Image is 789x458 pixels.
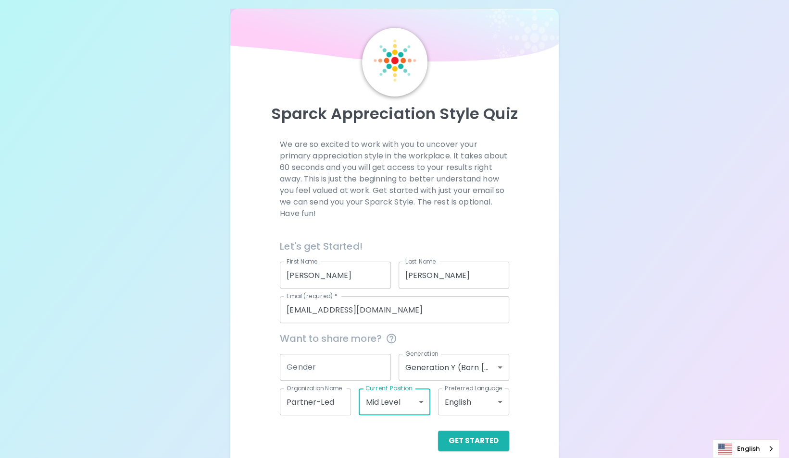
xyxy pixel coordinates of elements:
label: Current Position [365,384,412,392]
label: First Name [287,257,318,265]
div: English [438,388,509,415]
a: English [713,440,779,458]
label: Preferred Language [445,384,502,392]
img: wave [230,9,559,66]
p: Sparck Appreciation Style Quiz [242,104,548,123]
span: Want to share more? [280,331,509,346]
label: Last Name [405,257,436,265]
img: Sparck Logo [374,39,416,82]
label: Email (required) [287,292,338,300]
h6: Let's get Started! [280,239,509,254]
label: Generation [405,350,438,358]
svg: This information is completely confidential and only used for aggregated appreciation studies at ... [386,333,397,344]
label: Organization Name [287,384,342,392]
p: We are so excited to work with you to uncover your primary appreciation style in the workplace. I... [280,139,509,219]
aside: Language selected: English [713,439,779,458]
button: Get Started [438,431,509,451]
div: Generation Y (Born [DEMOGRAPHIC_DATA] - [DEMOGRAPHIC_DATA]) [399,354,509,381]
div: Mid Level [359,388,430,415]
div: Language [713,439,779,458]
